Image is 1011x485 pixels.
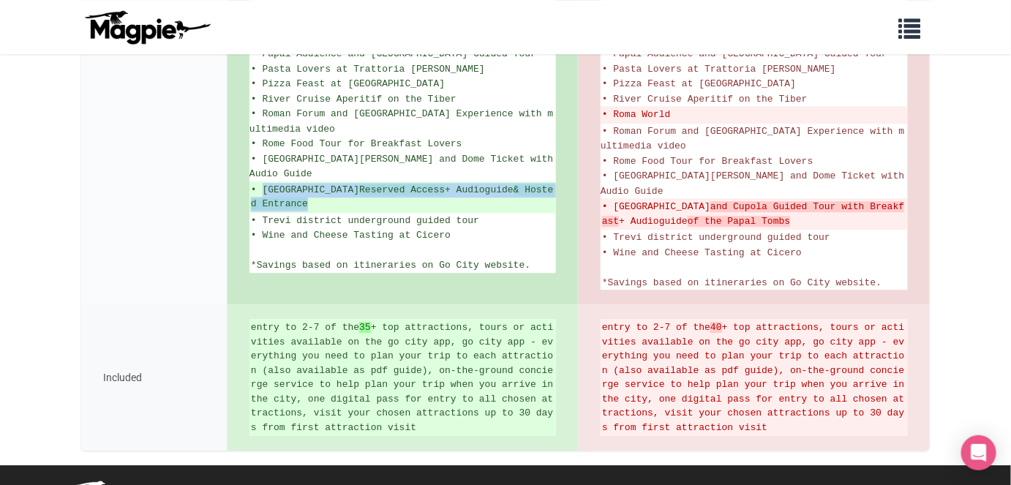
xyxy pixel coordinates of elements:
del: entry to 2-7 of the + top attractions, tours or activities available on the go city app, go city ... [602,320,906,435]
ins: entry to 2-7 of the + top attractions, tours or activities available on the go city app, go city ... [251,320,555,435]
strong: and Cupola Guided Tour with Breakfast [602,201,904,227]
span: • Roman Forum and [GEOGRAPHIC_DATA] Experience with multimedia video [249,108,553,135]
span: • Pizza Feast at [GEOGRAPHIC_DATA] [251,78,445,89]
span: • Rome Food Tour for Breakfast Lovers [602,156,813,167]
span: • River Cruise Aperitif on the Tiber [602,94,808,105]
strong: Reserved Access [359,184,445,195]
span: *Savings based on itineraries on Go City website. [602,277,882,288]
span: • Pizza Feast at [GEOGRAPHIC_DATA] [602,78,796,89]
span: • Pasta Lovers at Trattoria [PERSON_NAME] [251,64,485,75]
span: • Rome Food Tour for Breakfast Lovers [251,138,462,149]
img: logo-ab69f6fb50320c5b225c76a69d11143b.png [81,10,213,45]
div: Included [81,304,228,451]
strong: of the Papal Tombs [688,216,790,227]
div: Open Intercom Messenger [961,435,996,470]
span: • [GEOGRAPHIC_DATA][PERSON_NAME] and Dome Ticket with Audio Guide [249,154,559,180]
span: • Trevi district underground guided tour [602,232,830,243]
strong: 40 [710,322,722,333]
span: • [GEOGRAPHIC_DATA][PERSON_NAME] and Dome Ticket with Audio Guide [601,170,910,197]
span: • Trevi district underground guided tour [251,215,479,226]
del: • Roma World [602,108,906,122]
ins: • [GEOGRAPHIC_DATA] + Audioguide [251,183,555,211]
del: • [GEOGRAPHIC_DATA] + Audioguide [602,200,906,228]
span: • Wine and Cheese Tasting at Cicero [602,247,802,258]
span: • River Cruise Aperitif on the Tiber [251,94,456,105]
span: • Pasta Lovers at Trattoria [PERSON_NAME] [602,64,836,75]
strong: 35 [359,322,371,333]
span: • Wine and Cheese Tasting at Cicero [251,230,451,241]
span: • Roman Forum and [GEOGRAPHIC_DATA] Experience with multimedia video [601,126,904,152]
span: *Savings based on itineraries on Go City website. [251,260,530,271]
